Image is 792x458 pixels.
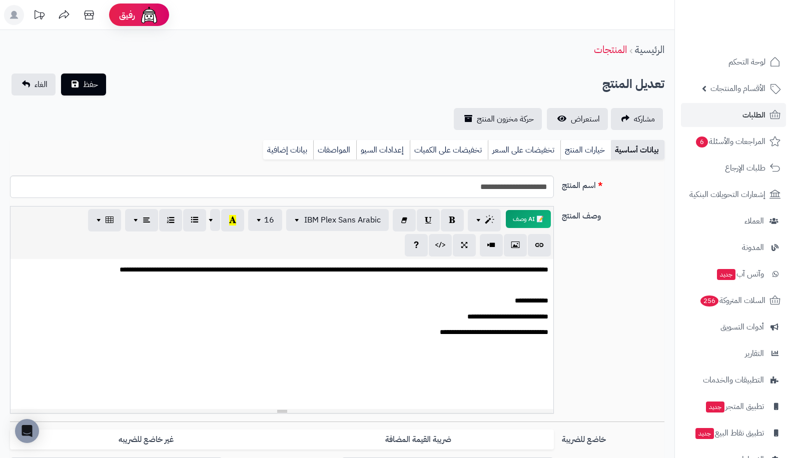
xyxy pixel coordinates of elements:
[356,140,410,160] a: إعدادات السيو
[703,373,764,387] span: التطبيقات والخدمات
[35,78,48,90] span: الغاء
[410,140,488,160] a: تخفيضات على الكميات
[706,401,724,412] span: جديد
[248,209,282,231] button: 16
[705,399,764,413] span: تطبيق المتجر
[27,5,52,27] a: تحديثات المنصة
[681,235,786,259] a: المدونة
[681,288,786,312] a: السلات المتروكة256
[10,429,282,450] label: غير خاضع للضريبه
[694,426,764,440] span: تطبيق نقاط البيع
[477,113,534,125] span: حركة مخزون المنتج
[263,140,313,160] a: بيانات إضافية
[724,20,782,41] img: logo-2.png
[139,5,159,25] img: ai-face.png
[611,108,663,130] a: مشاركه
[454,108,542,130] a: حركة مخزون المنتج
[681,209,786,233] a: العملاء
[720,320,764,334] span: أدوات التسويق
[695,134,765,148] span: المراجعات والأسئلة
[681,129,786,153] a: المراجعات والأسئلة6
[699,293,765,307] span: السلات المتروكة
[560,140,611,160] a: خيارات المنتج
[742,240,764,254] span: المدونة
[681,421,786,445] a: تطبيق نقاط البيعجديد
[119,9,135,21] span: رفيق
[695,428,714,439] span: جديد
[717,269,735,280] span: جديد
[728,55,765,69] span: لوحة التحكم
[558,206,668,222] label: وصف المنتج
[558,175,668,191] label: اسم المنتج
[689,187,765,201] span: إشعارات التحويلات البنكية
[700,295,719,306] span: 256
[12,73,56,95] a: الغاء
[681,262,786,286] a: وآتس آبجديد
[716,267,764,281] span: وآتس آب
[571,113,600,125] span: استعراض
[742,108,765,122] span: الطلبات
[15,419,39,443] div: Open Intercom Messenger
[744,214,764,228] span: العملاء
[681,156,786,180] a: طلبات الإرجاع
[282,429,554,450] label: ضريبة القيمة المضافة
[488,140,560,160] a: تخفيضات على السعر
[710,81,765,95] span: الأقسام والمنتجات
[594,42,627,57] a: المنتجات
[681,394,786,418] a: تطبيق المتجرجديد
[264,214,274,226] span: 16
[506,210,551,228] button: 📝 AI وصف
[681,103,786,127] a: الطلبات
[681,368,786,392] a: التطبيقات والخدمات
[304,214,381,226] span: IBM Plex Sans Arabic
[83,78,98,90] span: حفظ
[634,113,655,125] span: مشاركه
[725,161,765,175] span: طلبات الإرجاع
[745,346,764,360] span: التقارير
[61,73,106,95] button: حفظ
[313,140,356,160] a: المواصفات
[286,209,389,231] button: IBM Plex Sans Arabic
[547,108,608,130] a: استعراض
[681,315,786,339] a: أدوات التسويق
[611,140,664,160] a: بيانات أساسية
[558,429,668,445] label: خاضع للضريبة
[635,42,664,57] a: الرئيسية
[681,50,786,74] a: لوحة التحكم
[602,74,664,94] h2: تعديل المنتج
[695,136,708,147] span: 6
[681,341,786,365] a: التقارير
[681,182,786,206] a: إشعارات التحويلات البنكية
